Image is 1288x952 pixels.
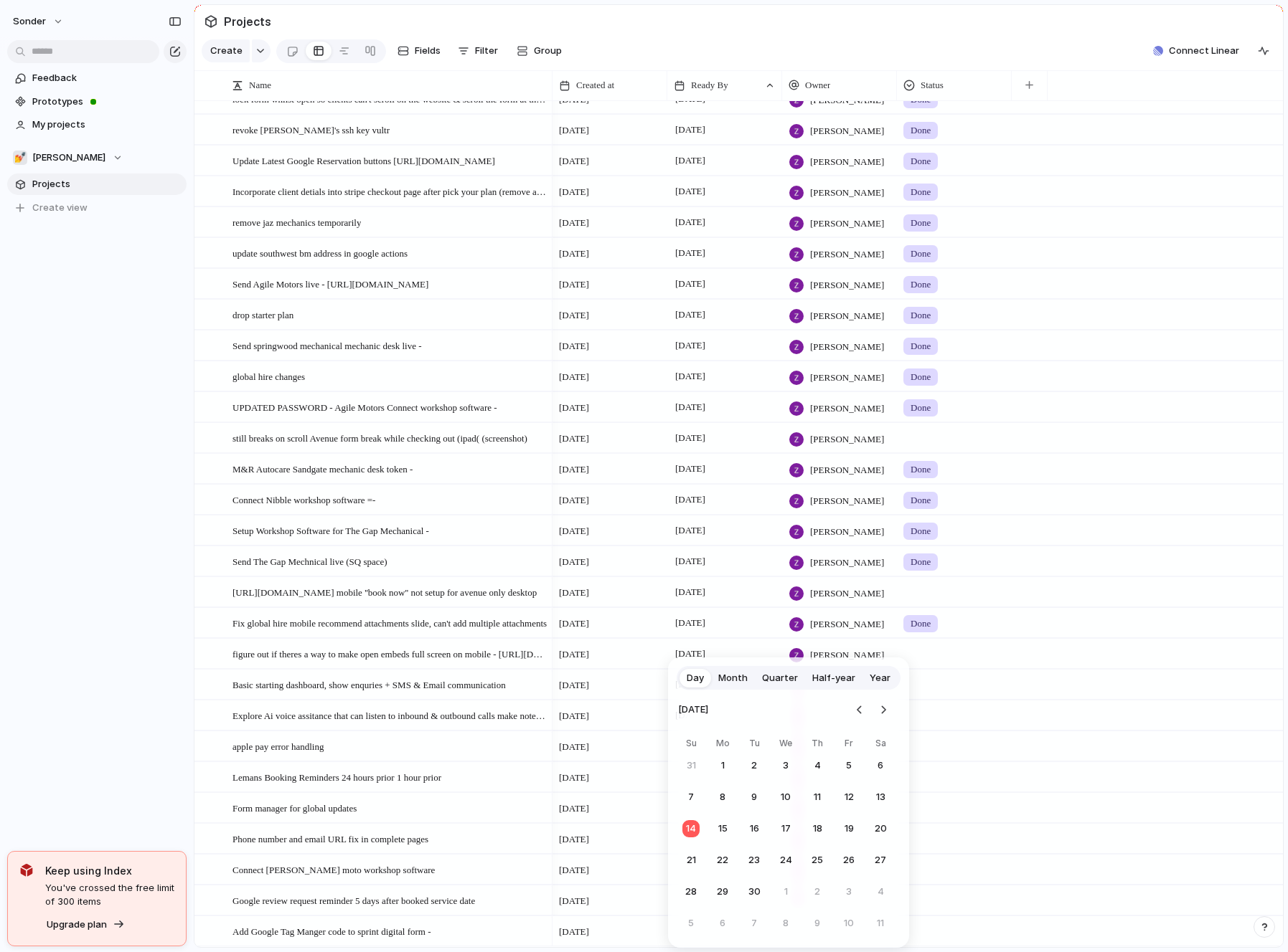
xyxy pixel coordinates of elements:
[773,784,799,810] button: Wednesday, September 10th, 2025
[741,879,767,905] button: Tuesday, September 30th, 2025
[755,667,805,690] button: Quarter
[741,910,767,936] button: Tuesday, October 7th, 2025
[870,671,890,685] span: Year
[741,753,767,779] button: Tuesday, September 2nd, 2025
[873,700,893,720] button: Go to the Next Month
[687,671,704,685] span: Day
[718,671,748,685] span: Month
[836,847,862,873] button: Friday, September 26th, 2025
[773,753,799,779] button: Wednesday, September 3rd, 2025
[710,816,735,842] button: Monday, September 15th, 2025
[804,784,830,810] button: Thursday, September 11th, 2025
[710,784,735,810] button: Monday, September 8th, 2025
[868,910,893,936] button: Saturday, October 11th, 2025
[868,816,893,842] button: Saturday, September 20th, 2025
[762,671,798,685] span: Quarter
[836,879,862,905] button: Friday, October 3rd, 2025
[678,753,704,779] button: Sunday, August 31st, 2025
[812,671,855,685] span: Half-year
[804,910,830,936] button: Thursday, October 9th, 2025
[868,879,893,905] button: Saturday, October 4th, 2025
[710,847,735,873] button: Monday, September 22nd, 2025
[836,910,862,936] button: Friday, October 10th, 2025
[710,879,735,905] button: Monday, September 29th, 2025
[804,879,830,905] button: Thursday, October 2nd, 2025
[868,753,893,779] button: Saturday, September 6th, 2025
[678,784,704,810] button: Sunday, September 7th, 2025
[836,737,862,753] th: Friday
[868,784,893,810] button: Saturday, September 13th, 2025
[678,737,893,936] table: September 2025
[862,667,898,690] button: Year
[805,667,862,690] button: Half-year
[710,753,735,779] button: Monday, September 1st, 2025
[773,847,799,873] button: Wednesday, September 24th, 2025
[804,847,830,873] button: Thursday, September 25th, 2025
[741,816,767,842] button: Tuesday, September 16th, 2025
[836,753,862,779] button: Friday, September 5th, 2025
[741,847,767,873] button: Tuesday, September 23rd, 2025
[741,784,767,810] button: Tuesday, September 9th, 2025
[868,847,893,873] button: Saturday, September 27th, 2025
[773,879,799,905] button: Wednesday, October 1st, 2025
[741,737,767,753] th: Tuesday
[773,910,799,936] button: Wednesday, October 8th, 2025
[678,847,704,873] button: Sunday, September 21st, 2025
[850,700,870,720] button: Go to the Previous Month
[678,910,704,936] button: Sunday, October 5th, 2025
[678,694,708,725] span: [DATE]
[773,816,799,842] button: Wednesday, September 17th, 2025
[680,667,711,690] button: Day
[804,816,830,842] button: Thursday, September 18th, 2025
[773,737,799,753] th: Wednesday
[868,737,893,753] th: Saturday
[678,737,704,753] th: Sunday
[678,879,704,905] button: Sunday, September 28th, 2025
[710,737,735,753] th: Monday
[836,784,862,810] button: Friday, September 12th, 2025
[836,816,862,842] button: Friday, September 19th, 2025
[710,910,735,936] button: Monday, October 6th, 2025
[804,753,830,779] button: Thursday, September 4th, 2025
[678,816,704,842] button: Today, Sunday, September 14th, 2025
[804,737,830,753] th: Thursday
[711,667,755,690] button: Month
